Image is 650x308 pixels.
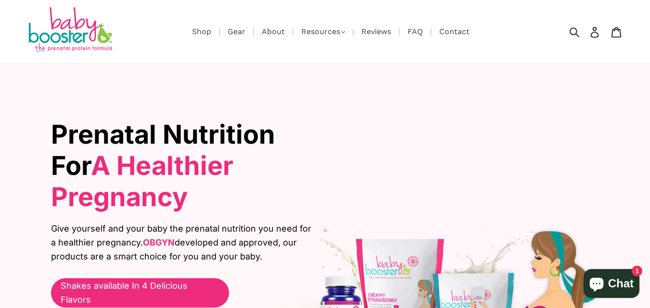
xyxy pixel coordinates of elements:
a: Gear [223,25,250,37]
input: Search [573,21,599,42]
inbox-online-store-chat: Shopify online store chat [581,269,642,300]
a: About [257,25,290,37]
span: Give yourself and your baby the prenatal nutrition you need for a healthier pregnancy. developed ... [51,222,318,263]
a: FAQ [403,25,428,37]
b: OBGYN [143,237,175,247]
a: Shop [187,25,216,37]
img: Baby Booster Prenatal Protein Supplements [26,7,113,54]
span: Shakes available In 4 Delicious Flavors [61,279,219,307]
a: Contact [434,25,474,37]
a: Reviews [357,25,396,37]
button: Resources [296,25,350,39]
span: Prenatal Nutrition For [51,119,275,212]
span: A Healthier Pregnancy [51,150,233,212]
